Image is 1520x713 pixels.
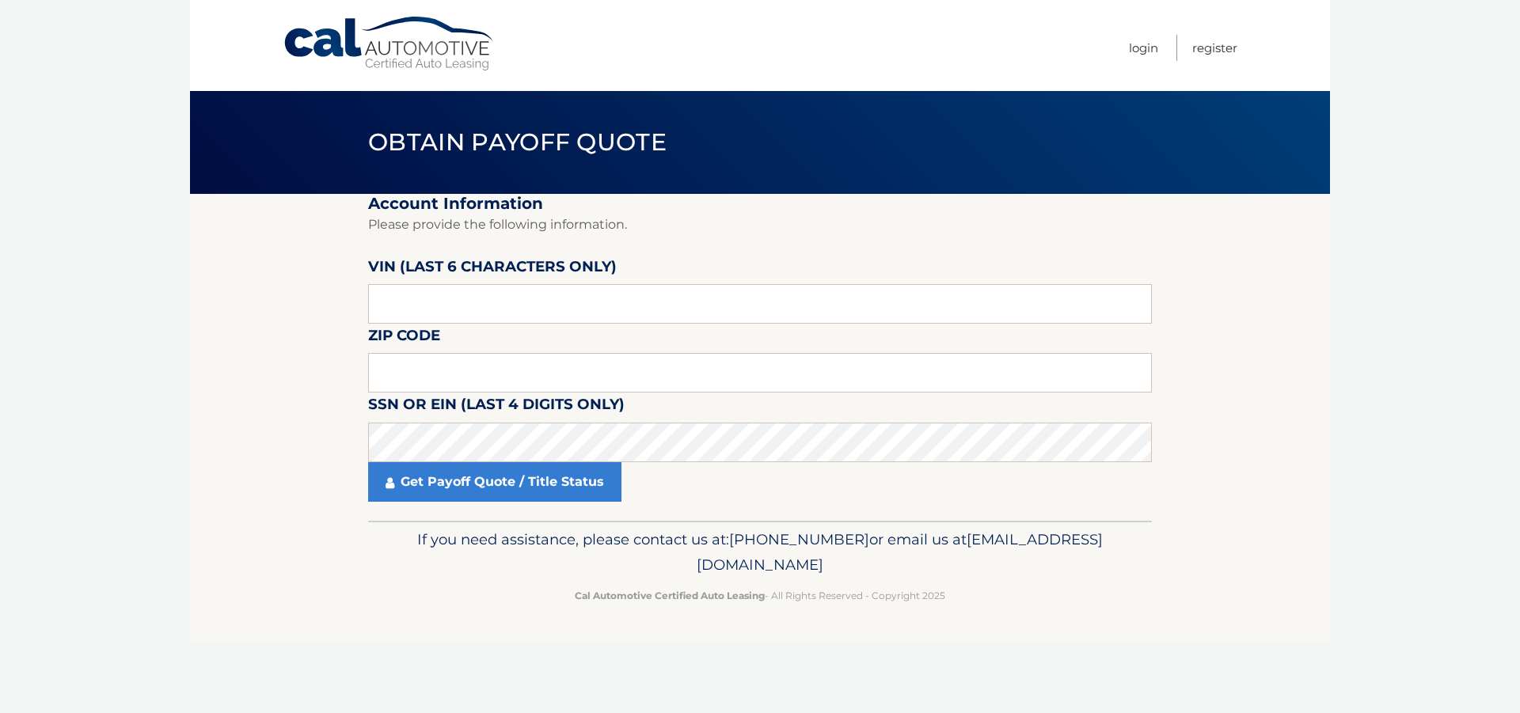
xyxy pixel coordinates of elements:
a: Login [1129,35,1158,61]
label: SSN or EIN (last 4 digits only) [368,393,625,422]
h2: Account Information [368,194,1152,214]
label: VIN (last 6 characters only) [368,255,617,284]
label: Zip Code [368,324,440,353]
a: Get Payoff Quote / Title Status [368,462,621,502]
a: Register [1192,35,1237,61]
span: Obtain Payoff Quote [368,127,667,157]
p: Please provide the following information. [368,214,1152,236]
span: [PHONE_NUMBER] [729,530,869,548]
p: - All Rights Reserved - Copyright 2025 [378,587,1142,604]
a: Cal Automotive [283,16,496,72]
strong: Cal Automotive Certified Auto Leasing [575,590,765,601]
p: If you need assistance, please contact us at: or email us at [378,527,1142,578]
